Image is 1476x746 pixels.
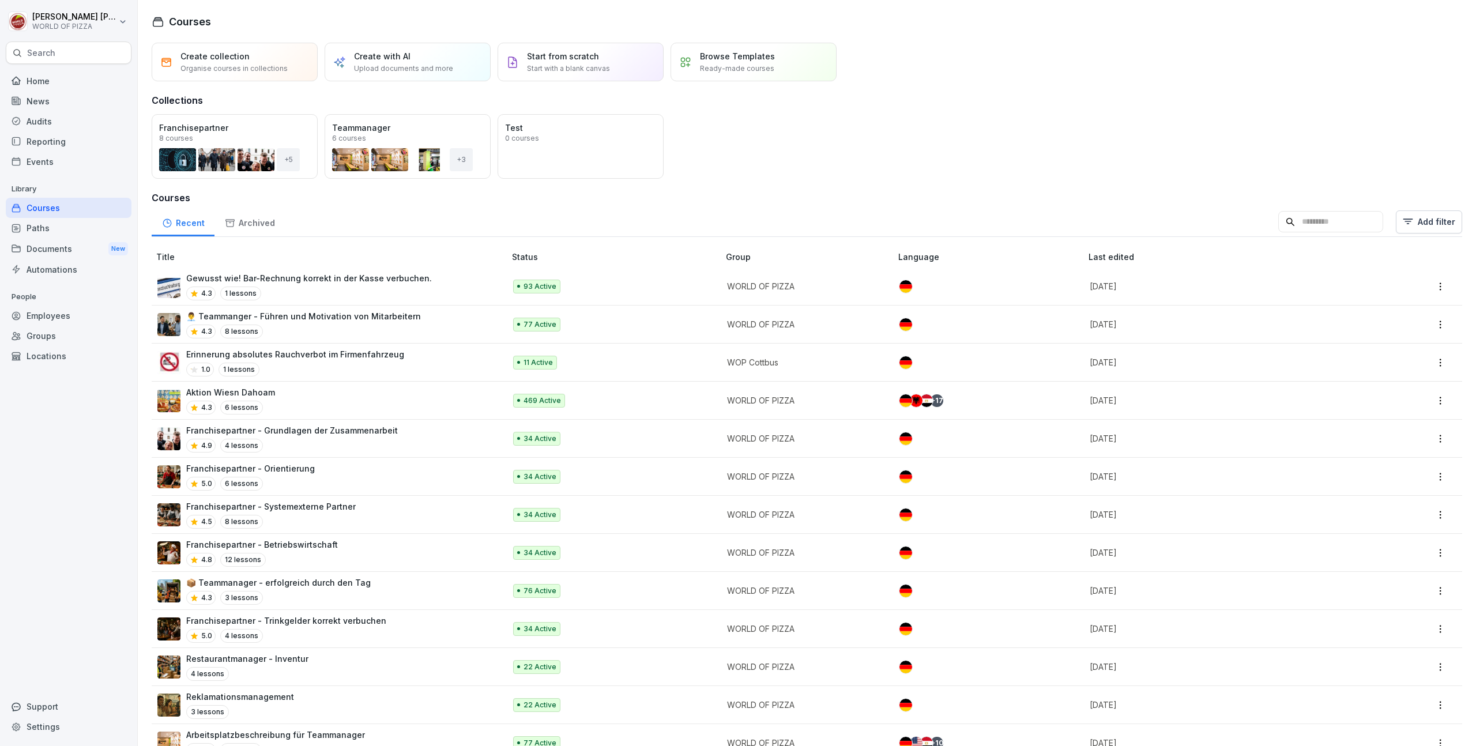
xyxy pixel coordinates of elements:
[201,593,212,603] p: 4.3
[157,465,180,488] img: t4g7eu33fb3xcinggz4rhe0w.png
[6,218,131,238] div: Paths
[6,71,131,91] div: Home
[899,623,912,635] img: de.svg
[354,50,411,62] p: Create with AI
[220,401,263,415] p: 6 lessons
[1090,699,1353,711] p: [DATE]
[152,191,1462,205] h3: Courses
[6,91,131,111] a: News
[727,699,880,711] p: WORLD OF PIZZA
[186,653,308,665] p: Restaurantmanager - Inventur
[524,700,556,710] p: 22 Active
[6,111,131,131] div: Audits
[157,541,180,564] img: bsaovmw8zq5rho4tj0mrlz8w.png
[157,694,180,717] img: tp0zhz27ks0g0cb4ibmweuhx.png
[220,629,263,643] p: 4 lessons
[524,357,553,368] p: 11 Active
[512,251,721,263] p: Status
[220,515,263,529] p: 8 lessons
[157,275,180,298] img: hdz75wm9swzuwdvoxjbi6om3.png
[524,434,556,444] p: 34 Active
[6,152,131,172] a: Events
[157,655,180,679] img: yz6mclz4ii0gojfnz0zb4rew.png
[157,503,180,526] img: c6ahff3tpkyjer6p5tw961a1.png
[186,705,229,719] p: 3 lessons
[524,662,556,672] p: 22 Active
[1089,251,1367,263] p: Last edited
[524,586,556,596] p: 76 Active
[201,631,212,641] p: 5.0
[152,207,214,236] a: Recent
[524,548,556,558] p: 34 Active
[1090,432,1353,444] p: [DATE]
[214,207,285,236] a: Archived
[186,500,356,513] p: Franchisepartner - Systemexterne Partner
[201,326,212,337] p: 4.3
[201,440,212,451] p: 4.9
[524,510,556,520] p: 34 Active
[157,313,180,336] img: ohhd80l18yea4i55etg45yot.png
[157,427,180,450] img: jg5uy95jeicgu19gkip2jpcz.png
[6,326,131,346] a: Groups
[899,661,912,673] img: de.svg
[727,661,880,673] p: WORLD OF PIZZA
[32,12,116,22] p: [PERSON_NAME] [PERSON_NAME]
[1090,508,1353,521] p: [DATE]
[6,198,131,218] div: Courses
[27,47,55,59] p: Search
[527,50,599,62] p: Start from scratch
[186,348,404,360] p: Erinnerung absolutes Rauchverbot im Firmenfahrzeug
[727,432,880,444] p: WORLD OF PIZZA
[899,585,912,597] img: de.svg
[899,280,912,293] img: de.svg
[498,114,664,179] a: Test0 courses
[527,63,610,74] p: Start with a blank canvas
[201,402,212,413] p: 4.3
[186,729,365,741] p: Arbeitsplatzbeschreibung für Teammanager
[700,50,775,62] p: Browse Templates
[220,439,263,453] p: 4 lessons
[6,259,131,280] a: Automations
[899,508,912,521] img: de.svg
[524,472,556,482] p: 34 Active
[6,238,131,259] div: Documents
[186,667,229,681] p: 4 lessons
[186,462,315,474] p: Franchisepartner - Orientierung
[186,615,386,627] p: Franchisepartner - Trinkgelder korrekt verbuchen
[186,538,338,551] p: Franchisepartner - Betriebswirtschaft
[157,579,180,602] img: ofkaf57qe2vyr6d9h2nm8kkd.png
[220,325,263,338] p: 8 lessons
[201,364,210,375] p: 1.0
[899,318,912,331] img: de.svg
[727,356,880,368] p: WOP Cottbus
[354,63,453,74] p: Upload documents and more
[152,114,318,179] a: Franchisepartner8 courses+5
[1090,280,1353,292] p: [DATE]
[505,122,656,134] p: Test
[1090,585,1353,597] p: [DATE]
[6,131,131,152] a: Reporting
[1090,318,1353,330] p: [DATE]
[180,63,288,74] p: Organise courses in collections
[899,470,912,483] img: de.svg
[332,135,366,142] p: 6 courses
[727,585,880,597] p: WORLD OF PIZZA
[727,280,880,292] p: WORLD OF PIZZA
[186,386,275,398] p: Aktion Wiesn Dahoam
[931,394,943,407] div: + 17
[277,148,300,171] div: + 5
[201,517,212,527] p: 4.5
[727,318,880,330] p: WORLD OF PIZZA
[186,424,398,436] p: Franchisepartner - Grundlagen der Zusammenarbeit
[524,281,556,292] p: 93 Active
[152,93,203,107] h3: Collections
[159,135,193,142] p: 8 courses
[727,470,880,483] p: WORLD OF PIZZA
[727,623,880,635] p: WORLD OF PIZZA
[1090,623,1353,635] p: [DATE]
[6,717,131,737] div: Settings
